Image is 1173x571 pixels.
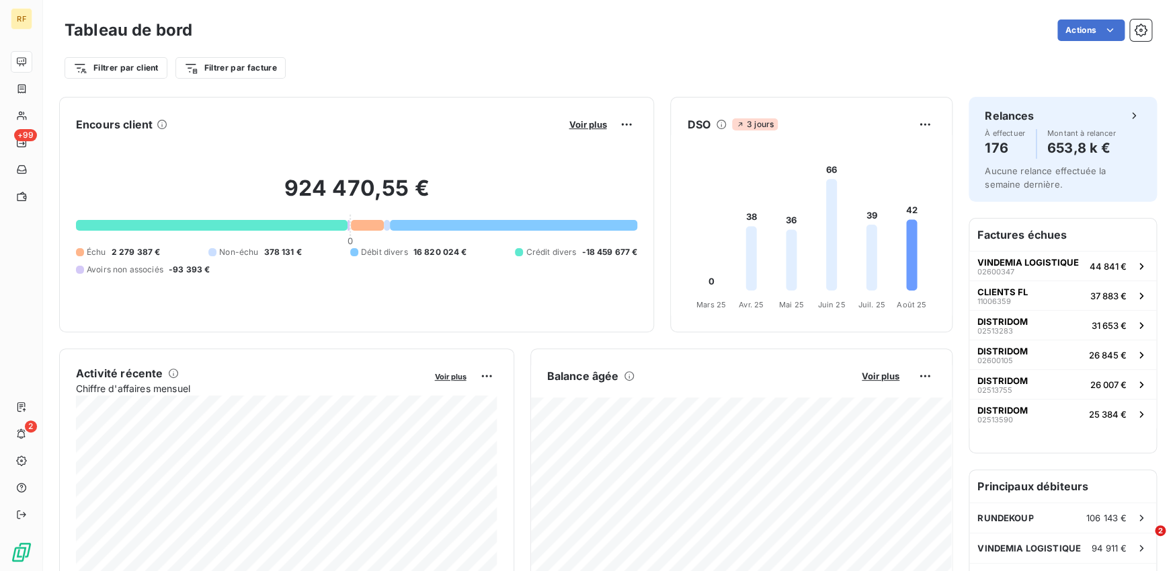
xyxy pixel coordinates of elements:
[977,287,1028,297] span: CLIENTS FL
[818,300,846,309] tspan: Juin 25
[1057,20,1125,41] button: Actions
[76,116,153,132] h6: Encours client
[977,543,1081,554] span: VINDEMIA LOGISTIQUE
[969,310,1156,340] button: DISTRIDOM0251328331 653 €
[565,118,610,130] button: Voir plus
[977,257,1079,268] span: VINDEMIA LOGISTIQUE
[14,129,37,141] span: +99
[112,246,161,258] span: 2 279 387 €
[1092,320,1127,331] span: 31 653 €
[65,18,192,42] h3: Tableau de bord
[897,300,926,309] tspan: Août 25
[977,356,1013,365] span: 02600105
[977,512,1033,523] span: RUNDEKOUP
[985,165,1106,190] span: Aucune relance effectuée la semaine dernière.
[696,300,726,309] tspan: Mars 25
[1086,512,1127,523] span: 106 143 €
[977,316,1028,327] span: DISTRIDOM
[985,129,1025,137] span: À effectuer
[1090,291,1127,301] span: 37 883 €
[985,137,1025,159] h4: 176
[969,251,1156,280] button: VINDEMIA LOGISTIQUE0260034744 841 €
[977,386,1012,394] span: 02513755
[1090,261,1127,272] span: 44 841 €
[581,246,637,258] span: -18 459 677 €
[977,405,1028,416] span: DISTRIDOM
[11,541,32,563] img: Logo LeanPay
[347,235,352,246] span: 0
[739,300,764,309] tspan: Avr. 25
[1089,409,1127,420] span: 25 384 €
[11,8,32,30] div: RF
[969,340,1156,369] button: DISTRIDOM0260010526 845 €
[1127,525,1160,558] iframe: Intercom live chat
[862,371,899,381] span: Voir plus
[977,375,1028,386] span: DISTRIDOM
[569,119,606,130] span: Voir plus
[169,264,210,276] span: -93 393 €
[547,368,619,384] h6: Balance âgée
[11,132,32,153] a: +99
[1047,129,1116,137] span: Montant à relancer
[87,246,106,258] span: Échu
[1089,350,1127,360] span: 26 845 €
[76,365,163,381] h6: Activité récente
[1047,137,1116,159] h4: 653,8 k €
[858,370,903,382] button: Voir plus
[264,246,301,258] span: 378 131 €
[779,300,804,309] tspan: Mai 25
[76,175,637,215] h2: 924 470,55 €
[977,297,1011,305] span: 11006359
[977,268,1014,276] span: 02600347
[526,246,576,258] span: Crédit divers
[1090,379,1127,390] span: 26 007 €
[1155,525,1166,536] span: 2
[175,57,286,79] button: Filtrer par facture
[969,280,1156,310] button: CLIENTS FL1100635937 883 €
[76,381,426,395] span: Chiffre d'affaires mensuel
[977,346,1028,356] span: DISTRIDOM
[65,57,167,79] button: Filtrer par client
[969,470,1156,502] h6: Principaux débiteurs
[219,246,258,258] span: Non-échu
[977,416,1013,424] span: 02513590
[435,372,467,381] span: Voir plus
[431,370,471,382] button: Voir plus
[858,300,885,309] tspan: Juil. 25
[985,108,1034,124] h6: Relances
[732,118,778,130] span: 3 jours
[413,246,467,258] span: 16 820 024 €
[969,369,1156,399] button: DISTRIDOM0251375526 007 €
[977,327,1013,335] span: 02513283
[361,246,408,258] span: Débit divers
[969,399,1156,428] button: DISTRIDOM0251359025 384 €
[87,264,163,276] span: Avoirs non associés
[1092,543,1127,554] span: 94 911 €
[969,219,1156,251] h6: Factures échues
[25,420,37,432] span: 2
[687,116,710,132] h6: DSO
